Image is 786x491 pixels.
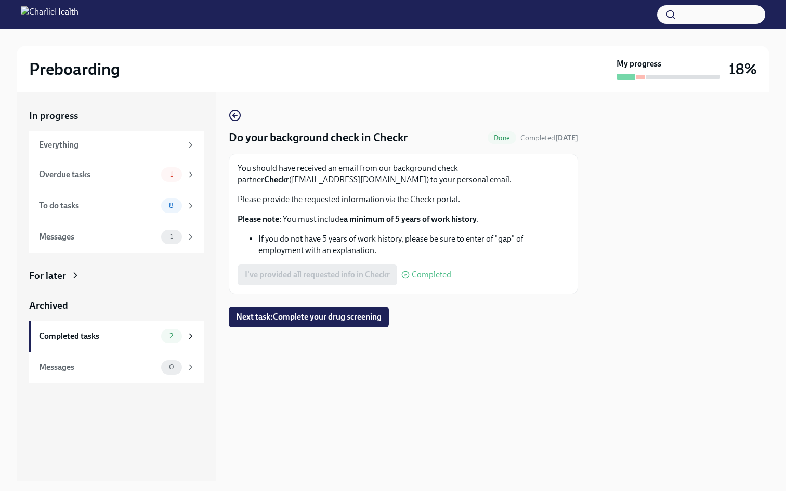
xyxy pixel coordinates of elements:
[555,134,578,142] strong: [DATE]
[412,271,451,279] span: Completed
[39,139,182,151] div: Everything
[29,269,204,283] a: For later
[29,352,204,383] a: Messages0
[164,170,179,178] span: 1
[238,214,569,225] p: : You must include .
[29,131,204,159] a: Everything
[39,362,157,373] div: Messages
[39,200,157,211] div: To do tasks
[264,175,289,184] strong: Checkr
[39,330,157,342] div: Completed tasks
[164,233,179,241] span: 1
[29,159,204,190] a: Overdue tasks1
[39,169,157,180] div: Overdue tasks
[29,269,66,283] div: For later
[29,109,204,123] a: In progress
[29,321,204,352] a: Completed tasks2
[29,59,120,79] h2: Preboarding
[238,194,569,205] p: Please provide the requested information via the Checkr portal.
[21,6,78,23] img: CharlieHealth
[520,134,578,142] span: Completed
[163,332,179,340] span: 2
[39,231,157,243] div: Messages
[236,312,382,322] span: Next task : Complete your drug screening
[520,133,578,143] span: September 27th, 2025 18:38
[238,214,279,224] strong: Please note
[238,163,569,185] p: You should have received an email from our background check partner ([EMAIL_ADDRESS][DOMAIN_NAME]...
[617,58,661,70] strong: My progress
[29,299,204,312] a: Archived
[163,202,180,209] span: 8
[344,214,477,224] strong: a minimum of 5 years of work history
[29,190,204,221] a: To do tasks8
[258,233,569,256] li: If you do not have 5 years of work history, please be sure to enter of "gap" of employment with a...
[488,134,516,142] span: Done
[729,60,757,78] h3: 18%
[163,363,180,371] span: 0
[229,130,408,145] h4: Do your background check in Checkr
[229,307,389,327] button: Next task:Complete your drug screening
[29,221,204,253] a: Messages1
